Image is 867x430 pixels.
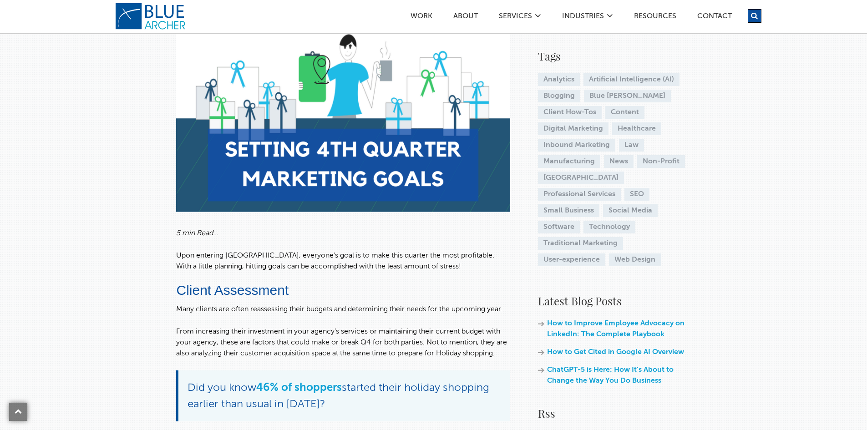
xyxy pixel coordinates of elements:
[634,13,677,22] a: Resources
[498,13,532,22] a: SERVICES
[637,155,685,168] a: Non-Profit
[176,4,510,212] img: Complete Guide to Setting 4th Quarter Marketing Goals
[604,155,634,168] a: News
[176,230,218,237] em: 5 min Read...
[538,90,580,102] a: Blogging
[538,293,695,309] h4: Latest Blog Posts
[188,379,501,412] p: Did you know started their holiday shopping earlier than usual in [DATE]?
[538,139,615,152] a: Inbound Marketing
[538,73,580,86] a: Analytics
[624,188,649,201] a: SEO
[256,382,342,393] a: 46% of shoppers
[538,172,624,184] a: [GEOGRAPHIC_DATA]
[115,3,188,30] a: logo
[547,349,684,356] a: How to Get Cited in Google AI Overview
[583,221,635,233] a: Technology
[538,122,608,135] a: Digital Marketing
[605,106,644,119] a: Content
[453,13,478,22] a: ABOUT
[538,204,599,217] a: Small Business
[538,106,602,119] a: Client How-Tos
[538,221,580,233] a: Software
[583,73,679,86] a: Artificial Intelligence (AI)
[538,48,695,64] h4: Tags
[410,13,433,22] a: Work
[619,139,644,152] a: Law
[562,13,604,22] a: Industries
[547,320,684,338] a: How to Improve Employee Advocacy on LinkedIn: The Complete Playbook
[603,204,658,217] a: Social Media
[538,155,600,168] a: Manufacturing
[176,250,510,272] p: Upon entering [GEOGRAPHIC_DATA], everyone's goal is to make this quarter the most profitable. Wit...
[538,188,621,201] a: Professional Services
[538,237,623,250] a: Traditional Marketing
[547,366,674,384] a: ChatGPT-5 is Here: How It’s About to Change the Way You Do Business
[538,253,605,266] a: User-experience
[538,405,695,421] h4: Rss
[176,304,510,315] p: Many clients are often reassessing their budgets and determining their needs for the upcoming year.
[697,13,732,22] a: Contact
[609,253,661,266] a: Web Design
[584,90,671,102] a: Blue [PERSON_NAME]
[176,326,510,359] p: From increasing their investment in your agency’s services or maintaining their current budget wi...
[612,122,661,135] a: Healthcare
[176,283,510,297] h2: Client Assessment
